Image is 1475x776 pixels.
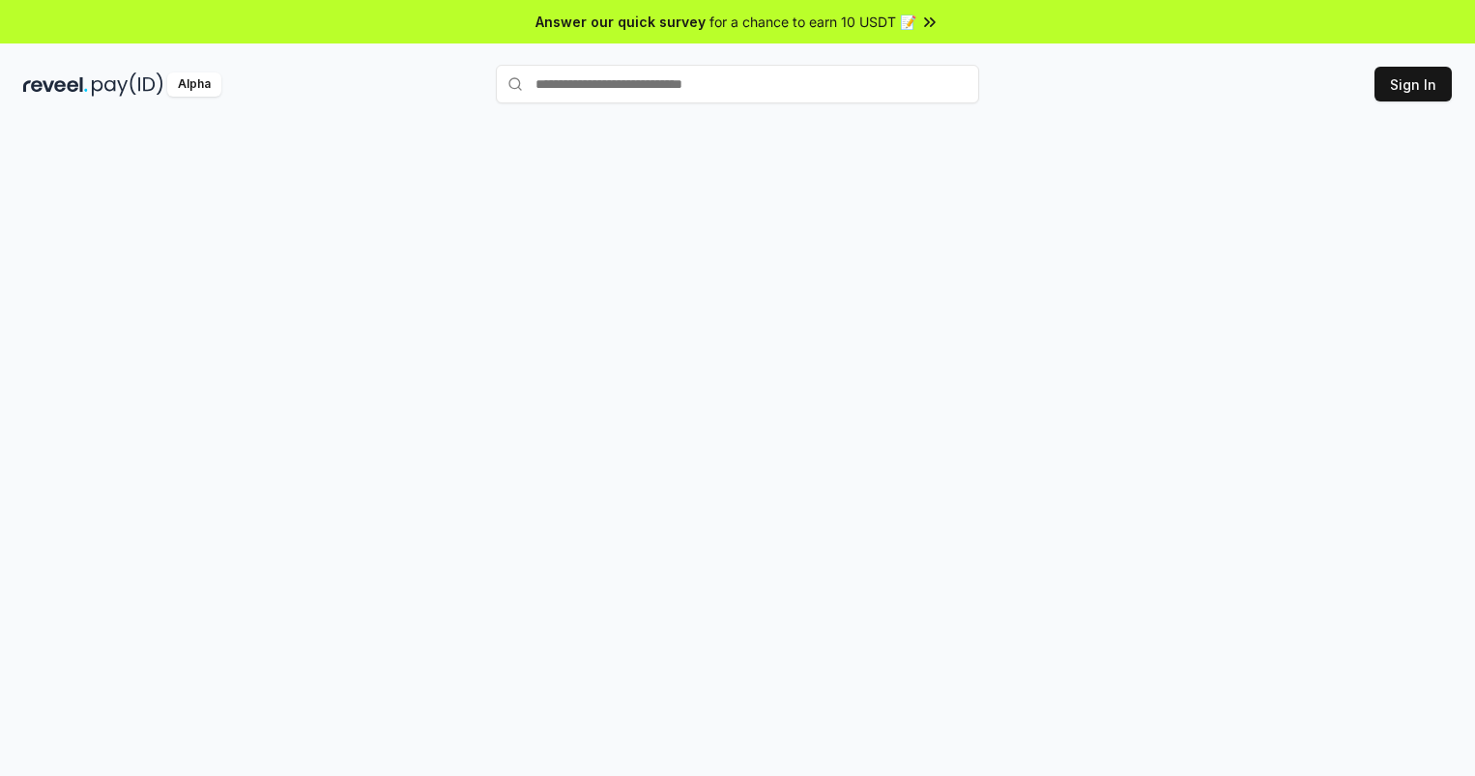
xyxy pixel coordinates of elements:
span: for a chance to earn 10 USDT 📝 [709,12,916,32]
span: Answer our quick survey [535,12,706,32]
button: Sign In [1374,67,1452,101]
div: Alpha [167,72,221,97]
img: reveel_dark [23,72,88,97]
img: pay_id [92,72,163,97]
